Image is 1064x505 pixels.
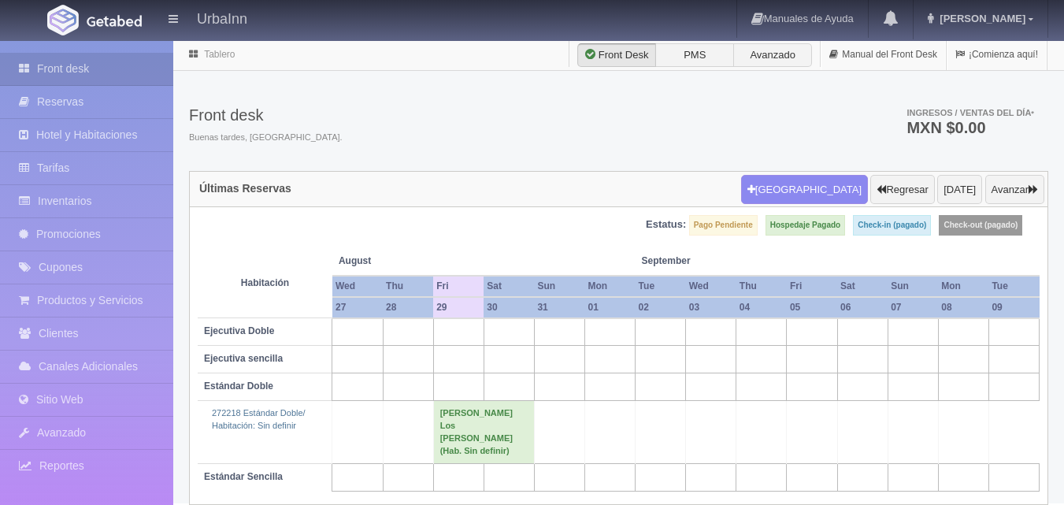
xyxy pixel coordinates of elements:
button: Regresar [870,175,934,205]
th: 31 [534,297,584,318]
span: Ingresos / Ventas del día [906,108,1034,117]
th: 07 [888,297,938,318]
button: [DATE] [937,175,982,205]
b: Estándar Doble [204,381,273,392]
button: [GEOGRAPHIC_DATA] [741,175,868,205]
a: 272218 Estándar Doble/Habitación: Sin definir [212,408,306,430]
label: Front Desk [577,43,656,67]
th: Thu [383,276,433,297]
label: Check-in (pagado) [853,215,931,236]
th: 29 [433,297,484,318]
th: 01 [585,297,636,318]
a: ¡Comienza aquí! [947,39,1047,70]
label: Estatus: [646,217,686,232]
b: Ejecutiva Doble [204,325,274,336]
label: Pago Pendiente [689,215,758,236]
th: Sun [888,276,938,297]
img: Getabed [87,15,142,27]
th: Wed [332,276,383,297]
th: Fri [787,276,837,297]
strong: Habitación [241,277,289,288]
th: Fri [433,276,484,297]
th: 09 [988,297,1039,318]
h3: Front desk [189,106,343,124]
label: Avanzado [733,43,812,67]
b: Ejecutiva sencilla [204,353,283,364]
th: Wed [686,276,736,297]
th: 08 [938,297,988,318]
td: [PERSON_NAME] Los [PERSON_NAME] (Hab. Sin definir) [433,401,534,464]
h4: Últimas Reservas [199,183,291,195]
th: 04 [736,297,787,318]
th: Sat [484,276,534,297]
span: September [642,254,730,268]
th: Sun [534,276,584,297]
th: Tue [636,276,686,297]
th: 28 [383,297,433,318]
button: Avanzar [985,175,1044,205]
th: 02 [636,297,686,318]
th: 27 [332,297,383,318]
span: Buenas tardes, [GEOGRAPHIC_DATA]. [189,132,343,144]
th: 03 [686,297,736,318]
a: Manual del Front Desk [821,39,946,70]
b: Estándar Sencilla [204,471,283,482]
span: [PERSON_NAME] [936,13,1025,24]
h3: MXN $0.00 [906,120,1034,136]
th: 05 [787,297,837,318]
th: Mon [585,276,636,297]
th: Sat [837,276,888,297]
label: PMS [655,43,734,67]
th: 30 [484,297,534,318]
th: Tue [988,276,1039,297]
span: August [339,254,427,268]
label: Check-out (pagado) [939,215,1022,236]
h4: UrbaInn [197,8,247,28]
th: 06 [837,297,888,318]
th: Thu [736,276,787,297]
label: Hospedaje Pagado [766,215,845,236]
img: Getabed [47,5,79,35]
a: Tablero [204,49,235,60]
th: Mon [938,276,988,297]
